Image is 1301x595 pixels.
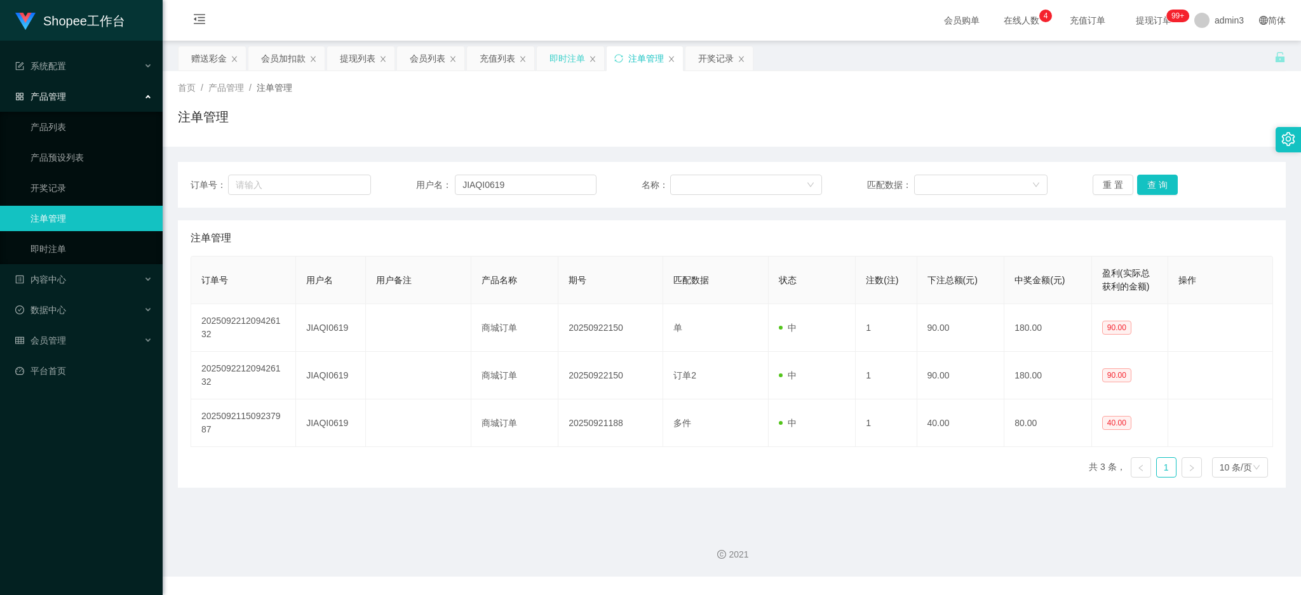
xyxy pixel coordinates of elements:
td: 1 [856,304,917,352]
td: JIAQI0619 [296,304,366,352]
i: 图标: close [449,55,457,63]
i: 图标: left [1137,464,1145,472]
div: 充值列表 [480,46,515,70]
h1: Shopee工作台 [43,1,125,41]
td: 202509221209426132 [191,304,296,352]
span: 用户备注 [376,275,412,285]
span: 90.00 [1102,368,1131,382]
span: 状态 [779,275,797,285]
span: 90.00 [1102,321,1131,335]
div: 赠送彩金 [191,46,227,70]
td: 202509221209426132 [191,352,296,399]
i: 图标: menu-fold [178,1,221,41]
input: 请输入 [455,175,597,195]
p: 4 [1044,10,1048,22]
img: logo.9652507e.png [15,13,36,30]
i: 图标: close [589,55,597,63]
i: 图标: down [1253,464,1260,472]
td: 1 [856,352,917,399]
a: 注单管理 [30,206,152,231]
span: 系统配置 [15,61,66,71]
span: 产品管理 [208,83,244,93]
span: 会员管理 [15,335,66,345]
i: 图标: close [231,55,238,63]
i: 图标: table [15,336,24,345]
span: 单 [673,323,682,333]
div: 即时注单 [549,46,585,70]
span: 提现订单 [1129,16,1178,25]
td: 80.00 [1004,399,1092,447]
button: 查 询 [1137,175,1178,195]
i: 图标: close [309,55,317,63]
i: 图标: unlock [1274,51,1286,63]
li: 上一页 [1131,457,1151,478]
div: 提现列表 [340,46,375,70]
span: 匹配数据 [673,275,709,285]
td: 商城订单 [471,304,559,352]
i: 图标: sync [614,54,623,63]
td: 40.00 [917,399,1005,447]
span: 注单管理 [191,231,231,246]
td: 20250921188 [558,399,663,447]
span: 匹配数据： [867,178,914,192]
span: 数据中心 [15,305,66,315]
span: 操作 [1178,275,1196,285]
span: 名称： [642,178,670,192]
button: 重 置 [1093,175,1133,195]
span: 产品名称 [482,275,517,285]
td: JIAQI0619 [296,352,366,399]
div: 注单管理 [628,46,664,70]
td: 180.00 [1004,352,1092,399]
span: / [201,83,203,93]
i: 图标: copyright [717,550,726,559]
td: 20250922150 [558,352,663,399]
i: 图标: global [1259,16,1268,25]
span: 中 [779,418,797,428]
span: 中 [779,323,797,333]
span: 盈利(实际总获利的金额) [1102,268,1150,291]
span: 订单2 [673,370,696,380]
li: 1 [1156,457,1176,478]
i: 图标: down [807,181,814,190]
i: 图标: down [1032,181,1040,190]
li: 下一页 [1182,457,1202,478]
i: 图标: profile [15,275,24,284]
td: 180.00 [1004,304,1092,352]
span: 注单管理 [257,83,292,93]
div: 会员加扣款 [261,46,306,70]
span: 在线人数 [997,16,1046,25]
span: 用户名： [416,178,455,192]
li: 共 3 条， [1089,457,1126,478]
span: 多件 [673,418,691,428]
i: 图标: close [738,55,745,63]
td: 20250922150 [558,304,663,352]
td: 商城订单 [471,399,559,447]
span: 注数(注) [866,275,898,285]
span: 首页 [178,83,196,93]
a: 产品预设列表 [30,145,152,170]
i: 图标: right [1188,464,1196,472]
h1: 注单管理 [178,107,229,126]
div: 2021 [173,548,1291,561]
i: 图标: close [379,55,387,63]
span: 期号 [569,275,586,285]
sup: 315 [1166,10,1189,22]
span: 订单号 [201,275,228,285]
a: 1 [1157,458,1176,477]
i: 图标: close [519,55,527,63]
td: 202509211509237987 [191,399,296,447]
span: 订单号： [191,178,228,192]
i: 图标: setting [1281,132,1295,146]
span: 产品管理 [15,91,66,102]
td: 1 [856,399,917,447]
a: Shopee工作台 [15,15,125,25]
td: 90.00 [917,352,1005,399]
div: 会员列表 [410,46,445,70]
a: 图标: dashboard平台首页 [15,358,152,384]
i: 图标: check-circle-o [15,305,24,314]
i: 图标: close [668,55,675,63]
a: 开奖记录 [30,175,152,201]
span: 内容中心 [15,274,66,284]
span: / [249,83,252,93]
i: 图标: appstore-o [15,92,24,101]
